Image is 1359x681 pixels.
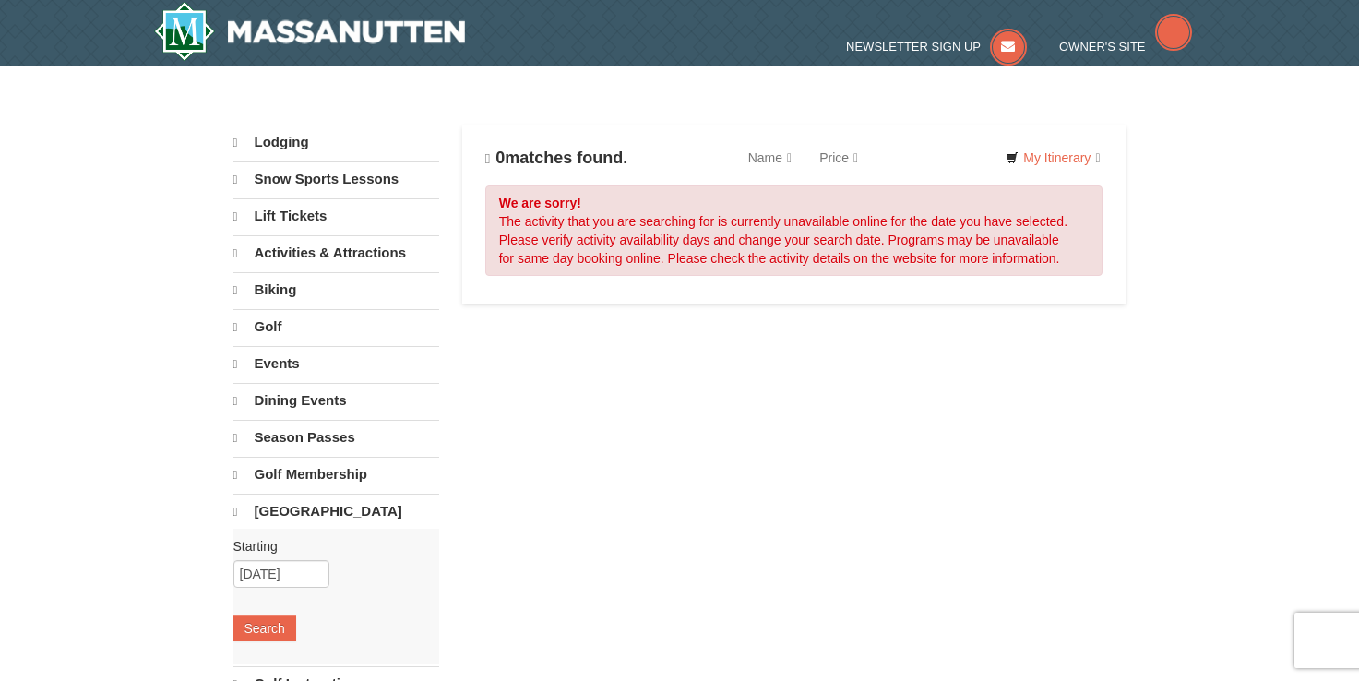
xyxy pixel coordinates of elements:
[233,383,439,418] a: Dining Events
[485,185,1103,276] div: The activity that you are searching for is currently unavailable online for the date you have sel...
[1059,40,1192,54] a: Owner's Site
[233,125,439,160] a: Lodging
[233,235,439,270] a: Activities & Attractions
[846,40,981,54] span: Newsletter Sign Up
[233,346,439,381] a: Events
[233,457,439,492] a: Golf Membership
[233,494,439,529] a: [GEOGRAPHIC_DATA]
[233,198,439,233] a: Lift Tickets
[233,309,439,344] a: Golf
[233,615,296,641] button: Search
[233,272,439,307] a: Biking
[805,139,872,176] a: Price
[233,161,439,197] a: Snow Sports Lessons
[846,40,1027,54] a: Newsletter Sign Up
[154,2,466,61] img: Massanutten Resort Logo
[1059,40,1146,54] span: Owner's Site
[994,144,1112,172] a: My Itinerary
[154,2,466,61] a: Massanutten Resort
[233,537,425,556] label: Starting
[499,196,581,210] strong: We are sorry!
[734,139,805,176] a: Name
[233,420,439,455] a: Season Passes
